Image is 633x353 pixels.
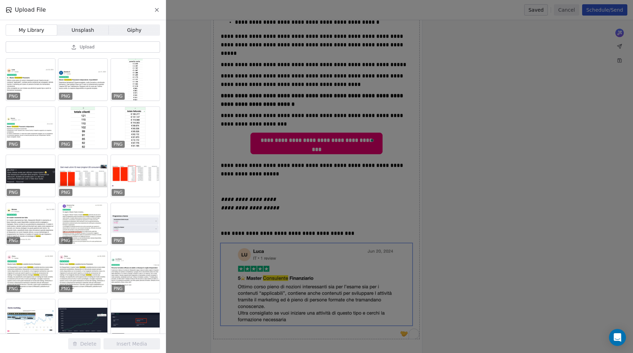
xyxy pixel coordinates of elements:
p: PNG [114,286,123,291]
p: PNG [114,141,123,147]
p: PNG [9,286,18,291]
p: PNG [61,141,70,147]
button: Insert Media [103,338,160,349]
span: Upload [79,44,94,50]
span: Unsplash [72,27,94,34]
p: PNG [114,190,123,195]
p: PNG [61,93,70,99]
p: PNG [61,286,70,291]
p: PNG [61,190,70,195]
div: Open Intercom Messenger [609,329,626,346]
p: PNG [9,238,18,243]
p: PNG [114,238,123,243]
p: PNG [9,141,18,147]
button: Delete [68,338,101,349]
p: PNG [9,190,18,195]
p: PNG [9,93,18,99]
p: PNG [61,238,70,243]
span: Giphy [127,27,142,34]
p: PNG [114,93,123,99]
span: Upload File [15,6,46,14]
button: Upload [6,41,160,53]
